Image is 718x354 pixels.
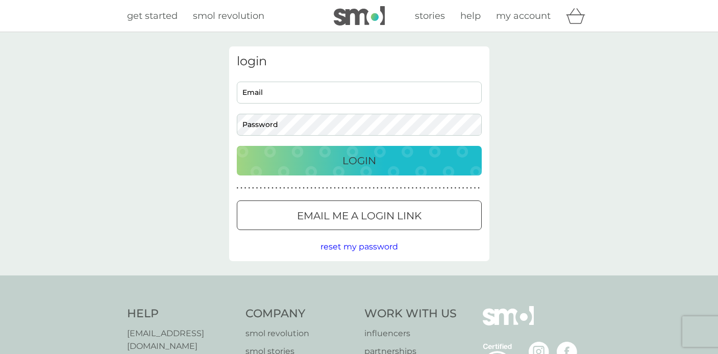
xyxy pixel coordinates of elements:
p: ● [431,186,433,191]
p: ● [400,186,402,191]
a: smol revolution [245,327,354,340]
p: ● [268,186,270,191]
p: ● [264,186,266,191]
p: ● [392,186,394,191]
p: ● [455,186,457,191]
p: ● [350,186,352,191]
p: ● [443,186,445,191]
span: get started [127,10,178,21]
span: my account [496,10,551,21]
button: Login [237,146,482,175]
p: ● [295,186,297,191]
button: reset my password [320,240,398,254]
p: ● [307,186,309,191]
a: get started [127,9,178,23]
p: Login [342,153,376,169]
a: [EMAIL_ADDRESS][DOMAIN_NAME] [127,327,236,353]
p: ● [447,186,449,191]
p: Email me a login link [297,208,422,224]
p: ● [373,186,375,191]
p: ● [412,186,414,191]
div: basket [566,6,591,26]
p: ● [396,186,398,191]
p: ● [381,186,383,191]
h4: Help [127,306,236,322]
p: ● [341,186,343,191]
a: smol revolution [193,9,264,23]
span: reset my password [320,242,398,251]
p: ● [244,186,246,191]
p: ● [377,186,379,191]
p: ● [365,186,367,191]
p: ● [334,186,336,191]
p: ● [466,186,468,191]
p: ● [326,186,328,191]
p: ● [310,186,312,191]
p: ● [415,186,417,191]
p: ● [318,186,320,191]
p: ● [357,186,359,191]
a: influencers [364,327,457,340]
p: ● [283,186,285,191]
a: stories [415,9,445,23]
p: ● [458,186,460,191]
p: ● [408,186,410,191]
span: stories [415,10,445,21]
h4: Work With Us [364,306,457,322]
p: ● [462,186,464,191]
p: ● [330,186,332,191]
a: help [460,9,481,23]
h4: Company [245,306,354,322]
p: ● [291,186,293,191]
span: help [460,10,481,21]
h3: login [237,54,482,69]
button: Email me a login link [237,200,482,230]
p: ● [478,186,480,191]
p: ● [470,186,472,191]
p: ● [338,186,340,191]
p: ● [279,186,281,191]
p: ● [384,186,386,191]
img: smol [483,306,534,341]
p: ● [276,186,278,191]
p: ● [451,186,453,191]
p: ● [240,186,242,191]
p: ● [474,186,476,191]
p: ● [424,186,426,191]
p: ● [252,186,254,191]
p: ● [322,186,324,191]
p: ● [427,186,429,191]
p: ● [271,186,274,191]
p: ● [260,186,262,191]
p: ● [299,186,301,191]
p: ● [369,186,371,191]
p: ● [353,186,355,191]
p: ● [314,186,316,191]
p: ● [237,186,239,191]
p: ● [404,186,406,191]
p: ● [256,186,258,191]
p: ● [248,186,250,191]
p: ● [303,186,305,191]
p: ● [439,186,441,191]
p: ● [435,186,437,191]
p: ● [388,186,390,191]
a: my account [496,9,551,23]
p: ● [419,186,422,191]
img: smol [334,6,385,26]
p: ● [361,186,363,191]
p: ● [345,186,348,191]
span: smol revolution [193,10,264,21]
p: ● [287,186,289,191]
